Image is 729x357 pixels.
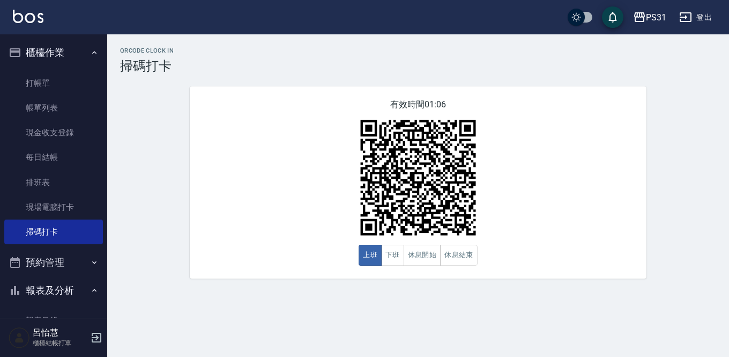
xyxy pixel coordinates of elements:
[4,220,103,244] a: 掃碼打卡
[120,47,716,54] h2: QRcode Clock In
[190,86,646,279] div: 有效時間 01:06
[4,249,103,276] button: 預約管理
[33,327,87,338] h5: 呂怡慧
[602,6,623,28] button: save
[13,10,43,23] img: Logo
[675,8,716,27] button: 登出
[404,245,441,266] button: 休息開始
[4,96,103,120] a: 帳單列表
[120,59,716,74] h3: 掃碼打卡
[4,39,103,67] button: 櫃檯作業
[9,327,30,348] img: Person
[629,6,671,28] button: PS31
[4,120,103,145] a: 現金收支登錄
[4,145,103,170] a: 每日結帳
[4,276,103,304] button: 報表及分析
[381,245,404,266] button: 下班
[33,338,87,348] p: 櫃檯結帳打單
[359,245,382,266] button: 上班
[440,245,478,266] button: 休息結束
[4,170,103,195] a: 排班表
[4,71,103,96] a: 打帳單
[4,308,103,333] a: 報表目錄
[4,195,103,220] a: 現場電腦打卡
[646,11,666,24] div: PS31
